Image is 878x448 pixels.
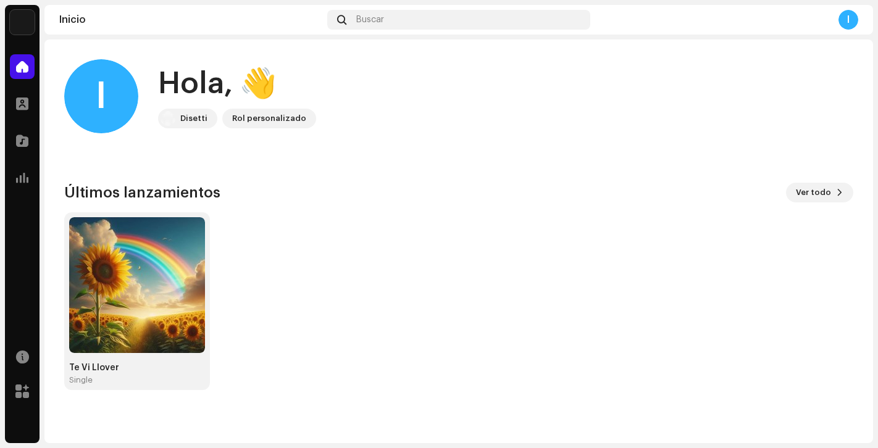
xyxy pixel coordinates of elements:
div: Rol personalizado [232,111,306,126]
img: 83ffaa67-cfc6-42c6-95fd-ad53346913ce [69,217,205,353]
div: I [64,59,138,133]
div: Hola, 👋 [158,64,316,104]
div: Single [69,375,93,385]
span: Ver todo [796,180,831,205]
div: Disetti [180,111,207,126]
h3: Últimos lanzamientos [64,183,220,202]
span: Buscar [356,15,384,25]
img: 2b4280ac-8c87-4c2b-befb-01ab7e20907b [10,10,35,35]
div: I [838,10,858,30]
div: Te Vi Llover [69,363,205,373]
img: 02a7c2d3-3c89-4098-b12f-2ff2945c95ee [161,111,175,126]
button: Ver todo [786,183,853,202]
div: Inicio [59,15,322,25]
